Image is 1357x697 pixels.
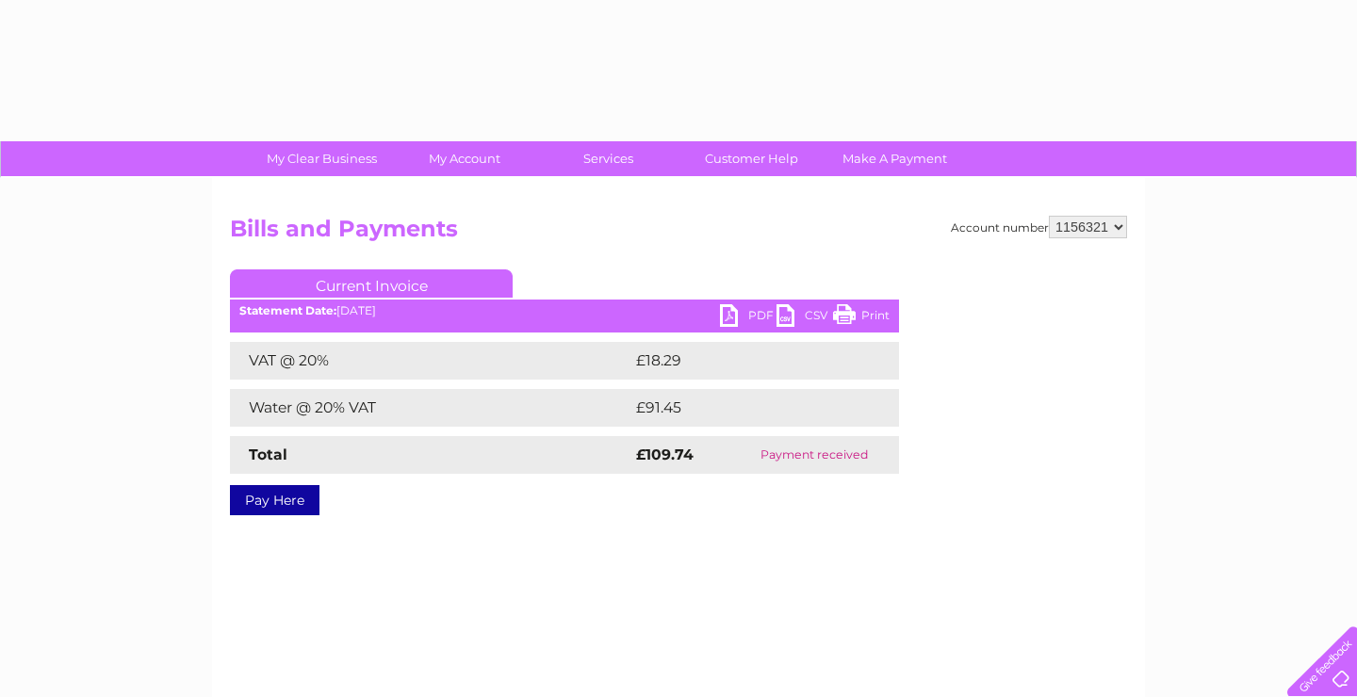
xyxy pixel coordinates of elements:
[239,303,336,317] b: Statement Date:
[387,141,543,176] a: My Account
[720,304,777,332] a: PDF
[230,304,899,317] div: [DATE]
[674,141,829,176] a: Customer Help
[230,389,631,427] td: Water @ 20% VAT
[817,141,973,176] a: Make A Payment
[951,216,1127,238] div: Account number
[531,141,686,176] a: Services
[631,389,859,427] td: £91.45
[230,485,319,515] a: Pay Here
[230,216,1127,251] h2: Bills and Payments
[728,436,899,474] td: Payment received
[244,141,400,176] a: My Clear Business
[636,446,694,463] strong: £109.74
[249,446,287,463] strong: Total
[777,304,833,332] a: CSV
[230,269,513,298] a: Current Invoice
[230,342,631,380] td: VAT @ 20%
[833,304,890,332] a: Print
[631,342,859,380] td: £18.29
